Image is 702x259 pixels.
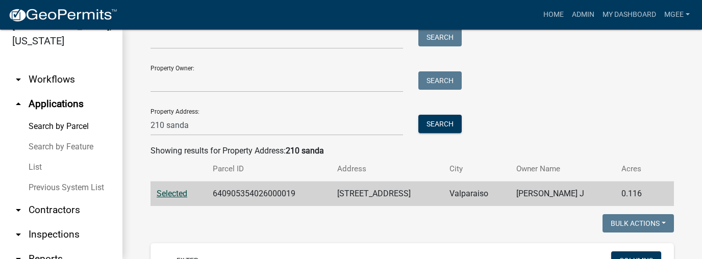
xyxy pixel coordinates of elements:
[12,228,24,241] i: arrow_drop_down
[12,204,24,216] i: arrow_drop_down
[418,115,462,133] button: Search
[286,146,324,156] strong: 210 sanda
[12,73,24,86] i: arrow_drop_down
[157,189,187,198] a: Selected
[151,145,674,157] div: Showing results for Property Address:
[615,182,658,206] td: 0.116
[331,182,443,206] td: [STREET_ADDRESS]
[539,5,568,24] a: Home
[568,5,598,24] a: Admin
[443,157,510,181] th: City
[603,214,674,232] button: Bulk Actions
[418,71,462,90] button: Search
[12,98,24,110] i: arrow_drop_up
[510,182,615,206] td: [PERSON_NAME] J
[598,5,660,24] a: My Dashboard
[418,28,462,46] button: Search
[660,5,694,24] a: mgee
[443,182,510,206] td: Valparaiso
[207,182,331,206] td: 640905354026000019
[207,157,331,181] th: Parcel ID
[510,157,615,181] th: Owner Name
[615,157,658,181] th: Acres
[331,157,443,181] th: Address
